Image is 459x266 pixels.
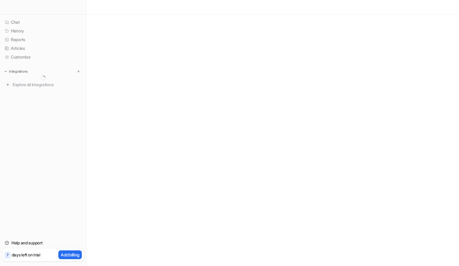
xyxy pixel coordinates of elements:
a: Chat [2,18,84,26]
a: History [2,27,84,35]
p: Integrations [9,69,28,74]
a: Customize [2,53,84,61]
p: Add billing [61,252,79,258]
img: explore all integrations [5,82,11,88]
a: Help and support [2,239,84,247]
a: Articles [2,44,84,53]
p: 7 [7,252,8,258]
a: Reports [2,35,84,44]
a: Explore all integrations [2,80,84,89]
span: Explore all integrations [13,80,82,89]
p: days left on trial [12,252,40,258]
img: expand menu [4,69,8,74]
img: menu_add.svg [76,69,81,74]
button: Integrations [2,68,29,74]
button: Add billing [58,250,82,259]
